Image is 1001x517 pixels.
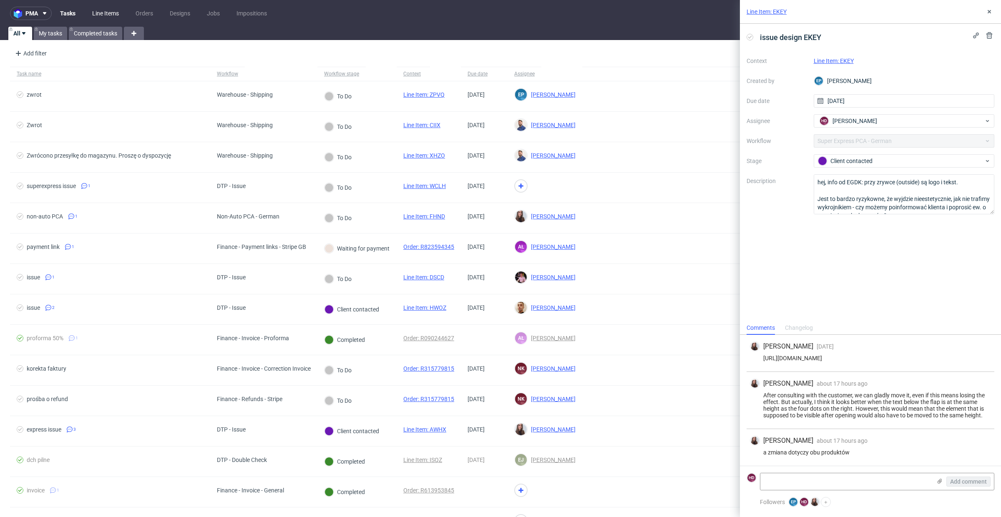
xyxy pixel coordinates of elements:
[8,27,32,40] a: All
[217,487,284,494] div: Finance - Invoice - General
[52,304,55,311] span: 2
[747,321,775,335] div: Comments
[814,74,995,88] div: [PERSON_NAME]
[27,91,42,98] div: zwrot
[27,426,61,433] div: express issue
[27,396,68,402] div: prośba o refund
[747,8,787,16] a: Line Item: EKEY
[468,213,485,220] span: [DATE]
[27,335,63,341] div: proforma 50%
[468,396,485,402] span: [DATE]
[10,7,52,20] button: pma
[747,156,807,166] label: Stage
[515,150,527,161] img: Michał Rachański
[528,457,576,463] span: [PERSON_NAME]
[528,91,576,98] span: [PERSON_NAME]
[811,498,819,506] img: Sandra Beśka
[12,47,48,60] div: Add filter
[324,366,352,375] div: To Do
[324,396,352,405] div: To Do
[73,426,76,433] span: 3
[25,10,38,16] span: pma
[217,274,246,281] div: DTP - Issue
[515,302,527,314] img: Bartłomiej Leśniczuk
[821,497,831,507] button: +
[217,457,267,463] div: DTP - Double Check
[324,244,390,253] div: Waiting for payment
[324,427,379,436] div: Client contacted
[515,89,527,100] figcaption: EP
[751,342,759,351] img: Sandra Beśka
[27,152,171,159] div: Zwrócono przesyłkę do magazynu. Proszę o dyspozycję
[750,449,991,456] div: a zmiana dotyczy obu produktów
[468,70,501,78] span: Due date
[165,7,195,20] a: Designs
[131,7,158,20] a: Orders
[750,392,991,419] div: After consulting with the customer, we can gladly move it, even if this means losing the effect. ...
[17,70,204,78] span: Task name
[468,152,485,159] span: [DATE]
[52,274,55,281] span: 1
[760,499,785,505] span: Followers
[217,243,306,250] div: Finance - Payment links - Stripe GB
[57,487,59,494] span: 1
[324,70,359,77] div: Workflow stage
[217,70,238,77] div: Workflow
[217,183,246,189] div: DTP - Issue
[217,213,279,220] div: Non-Auto PCA - German
[818,156,984,166] div: Client contacted
[751,379,759,388] img: Sandra Beśka
[757,30,825,44] span: issue design EKEY
[324,122,352,131] div: To Do
[528,274,576,281] span: [PERSON_NAME]
[324,92,352,101] div: To Do
[747,176,807,213] label: Description
[468,457,485,463] span: [DATE]
[27,274,40,281] div: issue
[69,27,122,40] a: Completed tasks
[468,243,485,250] span: [DATE]
[75,213,78,220] span: 1
[324,457,365,466] div: Completed
[217,396,282,402] div: Finance - Refunds - Stripe
[528,365,576,372] span: [PERSON_NAME]
[403,213,445,220] a: Line Item: FHND
[515,271,527,283] img: Aleks Ziemkowski
[34,27,67,40] a: My tasks
[789,498,797,506] figcaption: EP
[747,116,807,126] label: Assignee
[515,119,527,131] img: Michał Rachański
[515,211,527,222] img: Sandra Beśka
[515,424,527,435] img: Sandra Beśka
[403,183,446,189] a: Line Item: WCLH
[87,7,124,20] a: Line Items
[324,213,352,223] div: To Do
[403,122,440,128] a: Line Item: CIIX
[815,77,823,85] figcaption: EP
[763,379,813,388] span: [PERSON_NAME]
[468,426,485,433] span: [DATE]
[515,393,527,405] figcaption: NK
[468,122,485,128] span: [DATE]
[468,304,485,311] span: [DATE]
[27,122,42,128] div: Zwrot
[403,243,454,250] a: Order: R823594345
[515,454,527,466] figcaption: EJ
[763,342,813,351] span: [PERSON_NAME]
[217,365,311,372] div: Finance - Invoice - Correction Invoice
[202,7,225,20] a: Jobs
[72,243,74,250] span: 1
[528,243,576,250] span: [PERSON_NAME]
[747,136,807,146] label: Workflow
[468,91,485,98] span: [DATE]
[817,380,868,387] span: about 17 hours ago
[403,457,442,463] a: Line Item: ISQZ
[817,437,868,444] span: about 17 hours ago
[403,70,423,77] div: Context
[814,58,854,64] a: Line Item: EKEY
[750,355,991,361] div: [URL][DOMAIN_NAME]
[403,91,445,98] a: Line Item: ZPVQ
[403,487,454,494] a: Order: R613953845
[403,335,454,341] a: Order: R090244627
[324,183,352,192] div: To Do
